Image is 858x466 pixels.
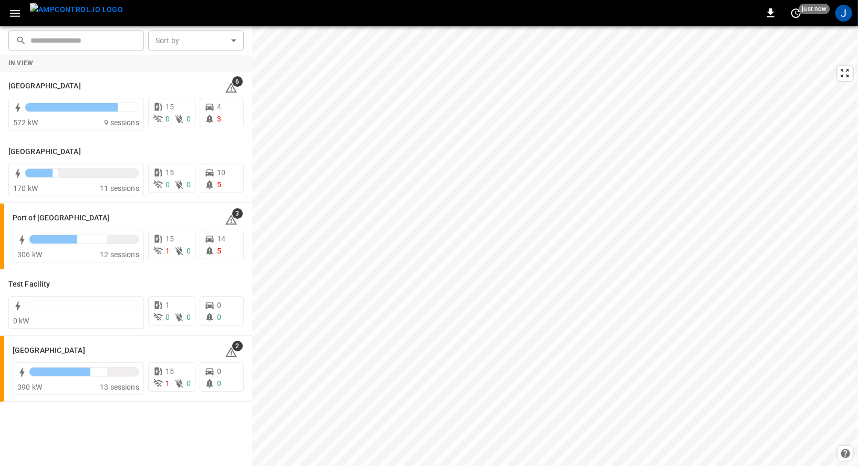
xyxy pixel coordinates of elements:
[8,146,81,158] h6: Port of Barcelona
[13,118,38,127] span: 572 kW
[8,59,34,67] strong: In View
[8,80,81,92] h6: Frankfurt Depot
[788,5,804,22] button: set refresh interval
[166,301,170,309] span: 1
[217,313,221,321] span: 0
[166,103,174,111] span: 15
[166,235,174,243] span: 15
[187,313,191,321] span: 0
[187,379,191,388] span: 0
[232,341,243,351] span: 2
[217,235,225,243] span: 14
[166,247,170,255] span: 1
[166,379,170,388] span: 1
[100,383,139,391] span: 13 sessions
[30,3,123,16] img: ampcontrol.io logo
[13,212,110,224] h6: Port of Long Beach
[217,103,221,111] span: 4
[166,367,174,376] span: 15
[13,184,38,193] span: 170 kW
[217,168,225,177] span: 10
[17,383,42,391] span: 390 kW
[217,301,221,309] span: 0
[100,250,139,259] span: 12 sessions
[166,115,170,123] span: 0
[17,250,42,259] span: 306 kW
[13,345,85,357] h6: Toronto South
[13,317,29,325] span: 0 kW
[8,279,50,290] h6: Test Facility
[187,115,191,123] span: 0
[232,208,243,219] span: 3
[217,115,221,123] span: 3
[166,313,170,321] span: 0
[217,180,221,189] span: 5
[232,76,243,87] span: 6
[799,4,830,14] span: just now
[217,379,221,388] span: 0
[104,118,139,127] span: 9 sessions
[217,247,221,255] span: 5
[187,180,191,189] span: 0
[166,168,174,177] span: 15
[166,180,170,189] span: 0
[100,184,139,193] span: 11 sessions
[217,367,221,376] span: 0
[187,247,191,255] span: 0
[835,5,852,22] div: profile-icon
